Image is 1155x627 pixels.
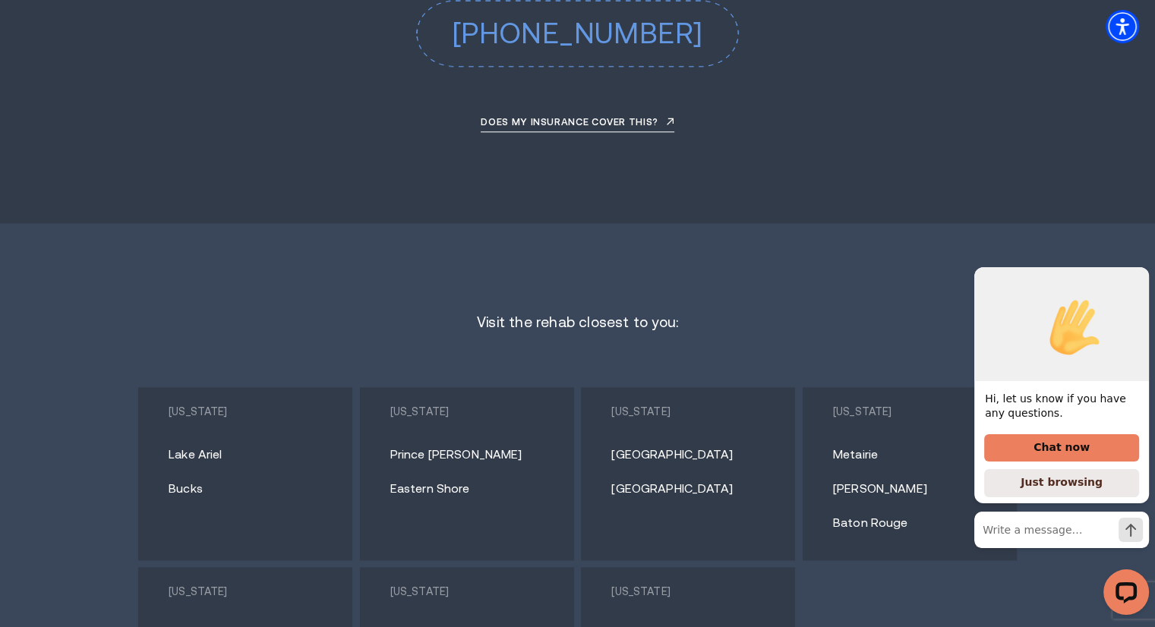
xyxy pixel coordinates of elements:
a: Prince [PERSON_NAME] [390,448,556,462]
a: [US_STATE] [390,585,449,597]
a: [US_STATE] [611,405,670,417]
a: [US_STATE] [169,585,227,597]
iframe: LiveChat chat widget [962,267,1155,627]
a: Metairie [833,448,999,462]
a: [US_STATE] [169,405,227,417]
a: Bucks [169,482,334,496]
a: [US_STATE] [390,405,449,417]
a: [GEOGRAPHIC_DATA] [611,482,777,496]
a: [GEOGRAPHIC_DATA] [611,448,777,462]
a: [US_STATE] [833,405,891,417]
a: Does my insurance cover this? [481,117,674,132]
a: Eastern Shore [390,482,556,496]
a: [PERSON_NAME] [833,482,999,496]
a: Lake Ariel [169,448,334,462]
div: Accessibility Menu [1106,10,1139,43]
a: [US_STATE] [611,585,670,597]
a: Baton Rouge [833,516,999,530]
